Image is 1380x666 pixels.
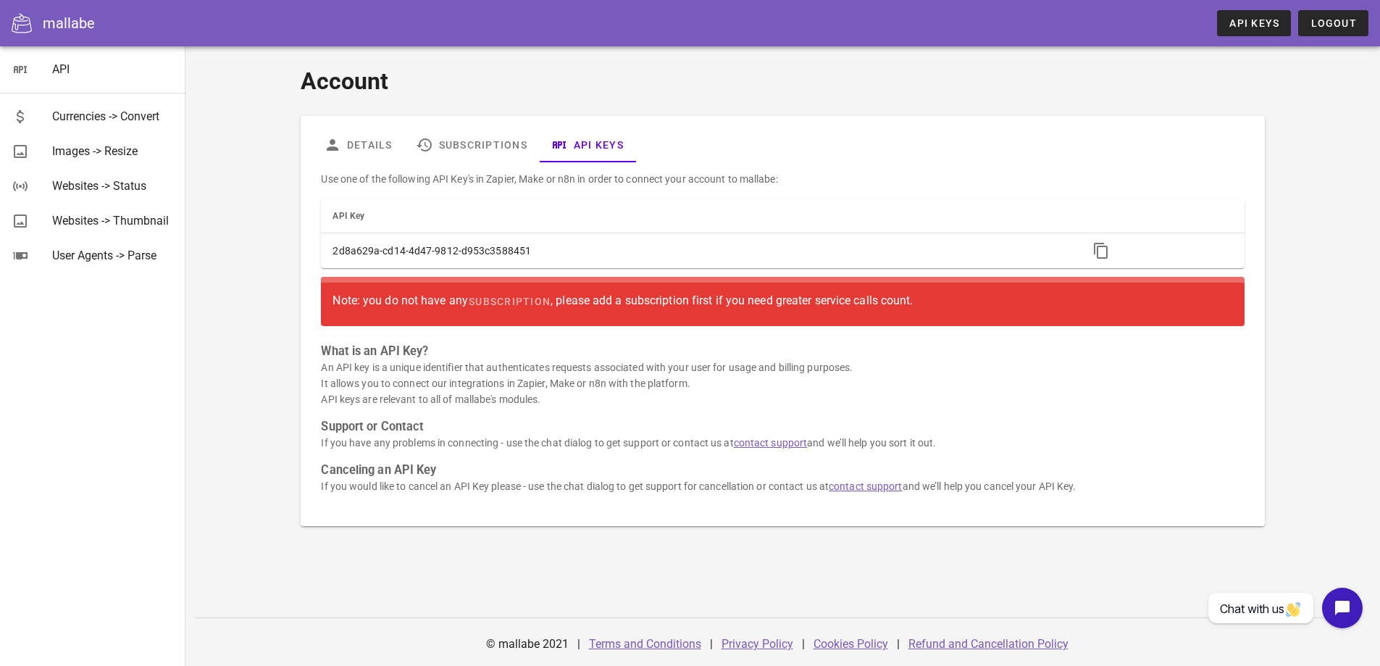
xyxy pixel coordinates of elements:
[1310,17,1357,29] span: Logout
[52,214,174,228] div: Websites -> Thumbnail
[321,435,1244,451] p: If you have any problems in connecting - use the chat dialog to get support or contact us at and ...
[1229,17,1279,29] span: API Keys
[710,627,713,662] div: |
[52,109,174,123] div: Currencies -> Convert
[333,288,1232,315] div: Note: you do not have any , please add a subscription first if you need greater service calls count.
[1298,10,1368,36] button: Logout
[722,637,793,651] a: Privacy Policy
[814,637,888,651] a: Cookies Policy
[321,199,1076,233] th: API Key: Not sorted. Activate to sort ascending.
[908,637,1069,651] a: Refund and Cancellation Policy
[897,627,900,662] div: |
[321,233,1076,268] td: 2d8a629a-cd14-4d47-9812-d953c3588451
[321,419,1244,435] h3: Support or Contact
[52,249,174,262] div: User Agents -> Parse
[301,64,1264,99] h1: Account
[43,12,95,34] div: mallabe
[589,637,701,651] a: Terms and Conditions
[802,627,805,662] div: |
[734,437,808,449] a: contact support
[52,62,174,76] div: API
[321,359,1244,407] p: An API key is a unique identifier that authenticates requests associated with your user for usage...
[333,211,364,221] span: API Key
[312,128,404,162] a: Details
[52,144,174,158] div: Images -> Resize
[468,288,551,315] a: subscription
[468,296,551,307] span: subscription
[829,480,903,492] a: contact support
[1217,10,1291,36] a: API Keys
[321,344,1244,359] h3: What is an API Key?
[539,128,635,162] a: API Keys
[477,627,577,662] div: © mallabe 2021
[404,128,539,162] a: Subscriptions
[321,171,1244,187] p: Use one of the following API Key's in Zapier, Make or n8n in order to connect your account to mal...
[52,179,174,193] div: Websites -> Status
[321,462,1244,478] h3: Canceling an API Key
[577,627,580,662] div: |
[321,478,1244,494] p: If you would like to cancel an API Key please - use the chat dialog to get support for cancellati...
